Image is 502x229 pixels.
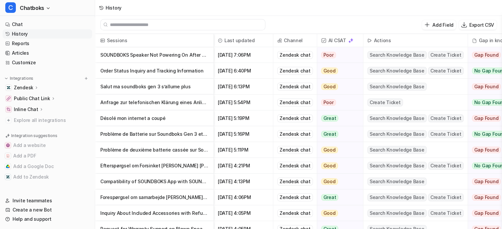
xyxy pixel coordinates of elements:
[367,130,427,138] span: Search Knowledge Base
[217,63,270,79] span: [DATE] 6:40PM
[217,142,270,158] span: [DATE] 5:11PM
[472,147,501,153] span: Gap Found
[367,178,427,186] span: Search Knowledge Base
[3,205,92,215] a: Create a new Bot
[317,158,359,174] button: Good
[432,21,453,28] p: Add Field
[3,140,92,151] button: Add a websiteAdd a website
[100,63,208,79] p: Order Status Inquiry and Tracking Information
[98,34,211,47] span: Sessions
[321,162,338,169] span: Good
[217,79,270,95] span: [DATE] 6:13PM
[317,126,359,142] button: Great
[100,174,208,189] p: Compatibility of SOUNDBOKS App with SOUNDBOKS 2
[277,114,313,122] div: Zendesk chat
[217,126,270,142] span: [DATE] 5:16PM
[276,34,314,47] span: Channel
[100,79,208,95] p: Salut ma soundboks gen 3 s’allume plus
[3,75,35,82] button: Integrations
[317,47,359,63] button: Poor
[321,115,339,122] span: Great
[374,34,391,47] h2: Actions
[428,114,464,122] span: Create Ticket
[5,117,12,124] img: explore all integrations
[321,178,338,185] span: Good
[277,130,313,138] div: Zendesk chat
[459,20,497,30] button: Export CSV
[100,126,208,142] p: Problème de Batterie sur Soundboks Gen 3 et Demande de Support
[217,47,270,63] span: [DATE] 7:06PM
[100,95,208,110] p: Anfrage zur telefonischen Klärung eines Anliegens und Kontaktaufnahme mit Mitarbeiter
[277,178,313,186] div: Zendesk chat
[472,83,501,90] span: Gap Found
[3,215,92,224] a: Help and support
[3,48,92,58] a: Articles
[472,115,501,122] span: Gap Found
[3,151,92,161] button: Add a PDFAdd a PDF
[472,194,501,201] span: Gap Found
[217,110,270,126] span: [DATE] 5:19PM
[20,3,44,13] span: Chatboks
[3,116,92,125] a: Explore all integrations
[428,162,464,170] span: Create Ticket
[3,58,92,67] a: Customize
[3,196,92,205] a: Invite teammates
[100,158,208,174] p: Efterspørgsel om Forsinket [PERSON_NAME] [PERSON_NAME]
[277,99,313,106] div: Zendesk chat
[277,193,313,201] div: Zendesk chat
[367,51,427,59] span: Search Knowledge Base
[277,146,313,154] div: Zendesk chat
[100,189,208,205] p: Forespørgsel om samarbejde [PERSON_NAME] fredagsbar og SOUNDBOKS
[317,110,359,126] button: Great
[367,146,427,154] span: Search Knowledge Base
[321,147,338,153] span: Good
[5,2,16,13] span: C
[6,143,10,147] img: Add a website
[6,154,10,158] img: Add a PDF
[472,210,501,216] span: Gap Found
[321,52,336,58] span: Poor
[317,174,359,189] button: Good
[317,79,359,95] button: Good
[321,210,338,216] span: Good
[428,51,464,59] span: Create Ticket
[367,114,427,122] span: Search Knowledge Base
[10,76,33,81] p: Integrations
[106,4,121,11] div: History
[4,76,9,81] img: expand menu
[3,161,92,172] button: Add a Google DocAdd a Google Doc
[217,189,270,205] span: [DATE] 4:06PM
[3,39,92,48] a: Reports
[100,205,208,221] p: Inquiry About Included Accessories with Refurbished Soundboks 2
[367,193,427,201] span: Search Knowledge Base
[100,142,208,158] p: Problème de deuxième batterie cassée sur Soundboks 4
[14,84,33,91] p: Zendesk
[367,209,427,217] span: Search Knowledge Base
[217,174,270,189] span: [DATE] 4:13PM
[367,83,427,91] span: Search Knowledge Base
[367,162,427,170] span: Search Knowledge Base
[14,95,50,102] p: Public Chat Link
[472,52,501,58] span: Gap Found
[321,131,339,137] span: Great
[428,130,464,138] span: Create Ticket
[321,99,336,106] span: Poor
[317,63,359,79] button: Good
[84,76,88,81] img: menu_add.svg
[7,86,11,90] img: Zendesk
[277,83,313,91] div: Zendesk chat
[11,133,57,139] p: Integration suggestions
[7,107,11,111] img: Inline Chat
[469,21,494,28] p: Export CSV
[422,20,456,30] button: Add Field
[277,51,313,59] div: Zendesk chat
[317,189,359,205] button: Great
[367,67,427,75] span: Search Knowledge Base
[6,175,10,179] img: Add to Zendesk
[428,209,464,217] span: Create Ticket
[100,110,208,126] p: Désolé mon internet a coupé
[7,97,11,100] img: Public Chat Link
[277,67,313,75] div: Zendesk chat
[3,29,92,39] a: History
